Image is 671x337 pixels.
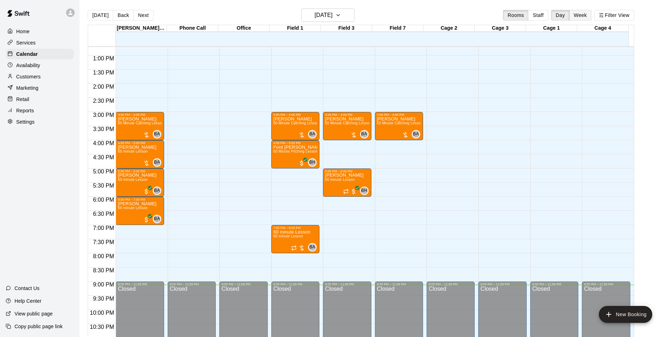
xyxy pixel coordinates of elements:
[16,51,38,58] p: Calendar
[361,131,367,138] span: BA
[423,25,475,32] div: Cage 2
[360,187,369,195] div: Bailey Hodges
[532,283,576,286] div: 9:00 PM – 11:59 PM
[323,112,371,140] div: 3:00 PM – 4:00 PM: Ethan York
[16,118,35,125] p: Settings
[429,283,473,286] div: 9:00 PM – 11:59 PM
[88,310,116,316] span: 10:00 PM
[153,215,161,223] div: Bryan Anderson
[116,197,164,225] div: 6:00 PM – 7:00 PM: Jackson Loftis
[118,141,162,145] div: 4:00 PM – 5:00 PM
[273,234,303,238] span: 60 minute Lesson
[156,130,161,138] span: Bryan Anderson
[311,130,317,138] span: Bryan Anderson
[6,117,74,127] div: Settings
[325,121,371,125] span: 60 Minute Catching Lesson
[88,10,113,20] button: [DATE]
[91,267,116,273] span: 8:30 PM
[15,297,41,305] p: Help Center
[118,206,147,210] span: 60 minute Lesson
[503,10,528,20] button: Rooms
[273,149,318,153] span: 60 Minute Pitching Lesson
[528,10,548,20] button: Staff
[6,83,74,93] a: Marketing
[156,187,161,195] span: Bryan Anderson
[594,10,634,20] button: Filter View
[298,160,305,167] span: All customers have paid
[350,188,357,195] span: All customers have paid
[273,113,317,117] div: 3:00 PM – 4:00 PM
[6,105,74,116] a: Reports
[118,121,164,125] span: 60 Minute Catching Lesson
[314,10,332,20] h6: [DATE]
[377,121,423,125] span: 60 Minute Catching Lesson
[91,211,116,217] span: 6:30 PM
[91,282,116,288] span: 9:00 PM
[15,285,40,292] p: Contact Us
[584,283,628,286] div: 9:00 PM – 11:59 PM
[273,283,317,286] div: 9:00 PM – 11:59 PM
[116,25,167,32] div: [PERSON_NAME] House
[325,178,355,182] span: 60 minute Lesson
[343,189,349,194] span: Recurring event
[360,130,369,138] div: Bryan Anderson
[273,226,317,230] div: 7:00 PM – 8:00 PM
[91,168,116,175] span: 5:00 PM
[361,187,367,194] span: BH
[270,25,321,32] div: Field 1
[273,121,319,125] span: 60 Minute Catching Lesson
[91,239,116,245] span: 7:30 PM
[118,149,147,153] span: 60 minute Lesson
[309,159,315,166] span: BH
[170,283,214,286] div: 9:00 PM – 11:59 PM
[91,98,116,104] span: 2:30 PM
[143,216,150,223] span: All customers have paid
[325,170,369,173] div: 5:00 PM – 6:00 PM
[16,73,41,80] p: Customers
[6,94,74,105] div: Retail
[271,140,319,168] div: 4:00 PM – 5:00 PM: Ford Sparkes
[167,25,218,32] div: Phone Call
[6,37,74,48] a: Services
[377,113,421,117] div: 3:00 PM – 4:00 PM
[377,283,421,286] div: 9:00 PM – 11:59 PM
[412,130,420,138] div: Bryan Anderson
[91,225,116,231] span: 7:00 PM
[311,243,317,252] span: Bryan Anderson
[153,130,161,138] div: Bryan Anderson
[16,62,40,69] p: Availability
[321,25,372,32] div: Field 3
[363,187,369,195] span: Bailey Hodges
[363,130,369,138] span: Bryan Anderson
[118,283,162,286] div: 9:00 PM – 11:59 PM
[156,158,161,167] span: Bryan Anderson
[91,126,116,132] span: 3:30 PM
[311,158,317,167] span: Bailey Hodges
[310,244,316,251] span: BA
[325,113,369,117] div: 3:00 PM – 4:00 PM
[375,112,423,140] div: 3:00 PM – 4:00 PM: Ethan York
[323,168,371,197] div: 5:00 PM – 6:00 PM: 60 minute Lesson
[308,158,317,167] div: Bailey Hodges
[154,159,160,166] span: BA
[16,39,36,46] p: Services
[91,84,116,90] span: 2:00 PM
[88,324,116,330] span: 10:30 PM
[526,25,577,32] div: Cage 1
[6,60,74,71] div: Availability
[91,183,116,189] span: 5:30 PM
[291,245,297,251] span: Recurring event
[154,131,160,138] span: BA
[308,243,317,252] div: Bryan Anderson
[143,188,150,195] span: All customers have paid
[156,215,161,223] span: Bryan Anderson
[91,70,116,76] span: 1:30 PM
[415,130,420,138] span: Bryan Anderson
[91,140,116,146] span: 4:00 PM
[113,10,134,20] button: Back
[271,112,319,140] div: 3:00 PM – 4:00 PM: Ethan York
[91,197,116,203] span: 6:00 PM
